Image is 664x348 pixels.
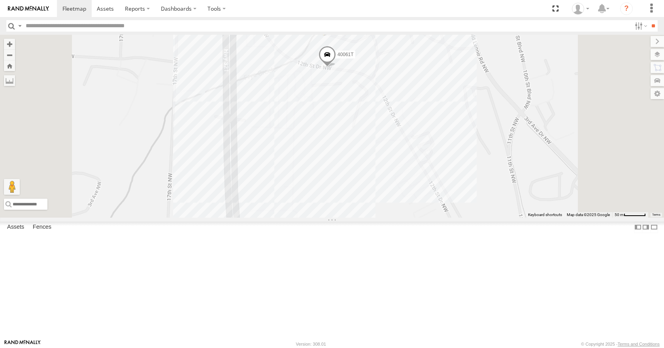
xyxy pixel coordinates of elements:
label: Map Settings [651,88,664,99]
label: Dock Summary Table to the Left [634,222,642,233]
button: Zoom in [4,39,15,49]
div: Version: 308.01 [296,342,326,346]
label: Hide Summary Table [650,222,658,233]
label: Dock Summary Table to the Right [642,222,650,233]
label: Search Filter Options [632,20,649,32]
div: Todd Sigmon [569,3,592,15]
div: © Copyright 2025 - [581,342,660,346]
button: Zoom out [4,49,15,60]
span: 50 m [615,213,624,217]
button: Map Scale: 50 m per 52 pixels [612,212,648,218]
a: Terms (opens in new tab) [652,213,660,216]
span: Map data ©2025 Google [567,213,610,217]
label: Search Query [17,20,23,32]
a: Visit our Website [4,340,41,348]
img: rand-logo.svg [8,6,49,11]
a: Terms and Conditions [618,342,660,346]
button: Keyboard shortcuts [528,212,562,218]
i: ? [620,2,633,15]
button: Drag Pegman onto the map to open Street View [4,179,20,195]
span: 40061T [338,52,354,58]
label: Fences [29,222,55,233]
label: Assets [3,222,28,233]
button: Zoom Home [4,60,15,71]
label: Measure [4,75,15,86]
